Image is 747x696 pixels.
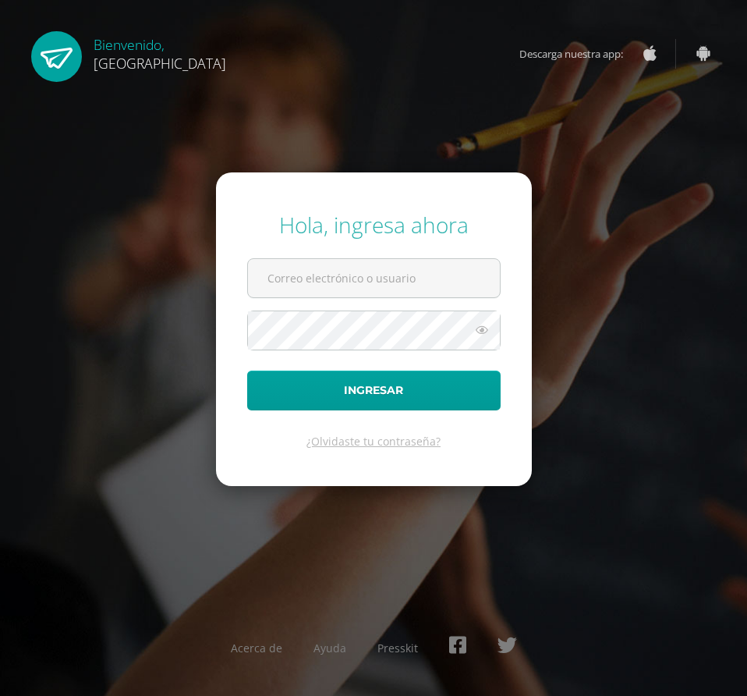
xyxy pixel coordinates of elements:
div: Hola, ingresa ahora [247,210,501,240]
span: Descarga nuestra app: [519,39,639,69]
span: [GEOGRAPHIC_DATA] [94,54,226,73]
a: ¿Olvidaste tu contraseña? [306,434,441,449]
a: Acerca de [231,641,282,655]
a: Presskit [377,641,418,655]
div: Bienvenido, [94,31,226,73]
a: Ayuda [313,641,346,655]
button: Ingresar [247,371,501,410]
input: Correo electrónico o usuario [248,259,500,297]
